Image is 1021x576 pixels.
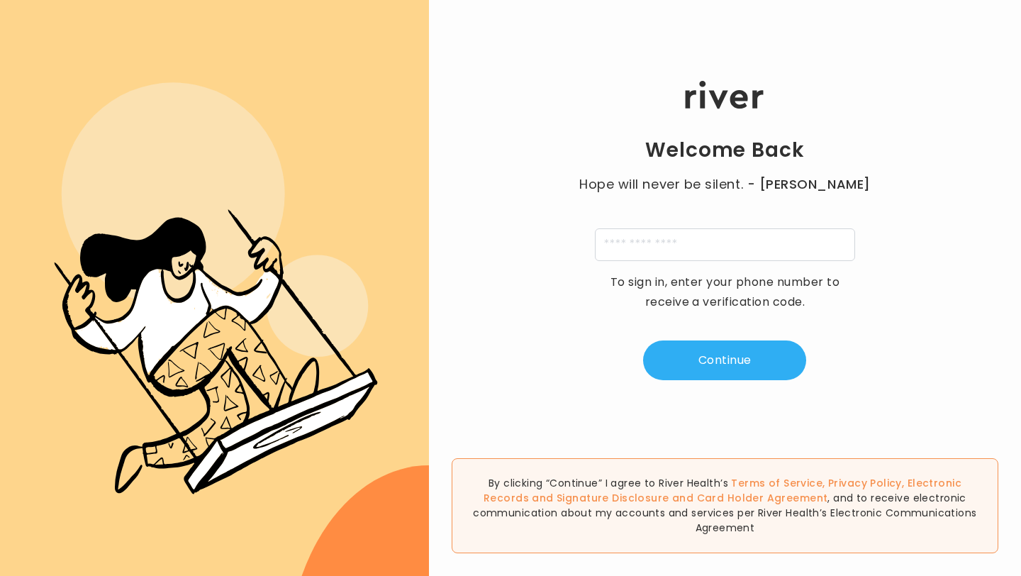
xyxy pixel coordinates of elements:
[452,458,998,553] div: By clicking “Continue” I agree to River Health’s
[731,476,822,490] a: Terms of Service
[643,340,806,380] button: Continue
[697,491,828,505] a: Card Holder Agreement
[747,175,871,194] span: - [PERSON_NAME]
[484,476,961,505] a: Electronic Records and Signature Disclosure
[601,272,849,312] p: To sign in, enter your phone number to receive a verification code.
[565,175,884,194] p: Hope will never be silent.
[484,476,961,505] span: , , and
[473,491,976,535] span: , and to receive electronic communication about my accounts and services per River Health’s Elect...
[645,138,804,163] h1: Welcome Back
[828,476,902,490] a: Privacy Policy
